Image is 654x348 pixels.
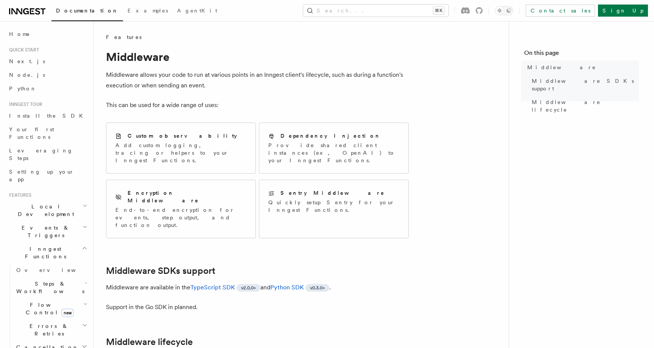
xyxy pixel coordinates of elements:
[6,203,83,218] span: Local Development
[13,301,83,316] span: Flow Control
[106,100,409,110] p: This can be used for a wide range of uses:
[6,101,42,107] span: Inngest tour
[268,199,399,214] p: Quickly setup Sentry for your Inngest Functions.
[106,266,215,276] a: Middleware SDKs support
[524,61,639,74] a: Middleware
[532,77,639,92] span: Middleware SDKs support
[280,189,385,197] h2: Sentry Middleware
[6,245,82,260] span: Inngest Functions
[13,319,89,340] button: Errors & Retries
[9,58,45,64] span: Next.js
[532,98,639,113] span: Middleware lifecycle
[13,277,89,298] button: Steps & Workflows
[106,50,409,64] h1: Middleware
[310,285,325,291] span: v0.3.0+
[106,302,409,312] p: Support in the Go SDK in planned.
[6,109,89,123] a: Install the SDK
[13,263,89,277] a: Overview
[495,6,513,15] button: Toggle dark mode
[9,72,45,78] span: Node.js
[6,224,83,239] span: Events & Triggers
[303,5,448,17] button: Search...⌘K
[9,85,37,92] span: Python
[6,200,89,221] button: Local Development
[268,141,399,164] p: Provide shared client instances (ex, OpenAI) to your Inngest Functions.
[123,2,173,20] a: Examples
[56,8,118,14] span: Documentation
[51,2,123,21] a: Documentation
[259,180,409,238] a: Sentry MiddlewareQuickly setup Sentry for your Inngest Functions.
[6,47,39,53] span: Quick start
[6,144,89,165] a: Leveraging Steps
[128,132,237,140] h2: Custom observability
[106,123,256,174] a: Custom observabilityAdd custom logging, tracing or helpers to your Inngest Functions.
[106,282,409,293] p: Middleware are available in the and .
[128,189,246,204] h2: Encryption Middleware
[6,242,89,263] button: Inngest Functions
[106,33,142,41] span: Features
[106,337,193,347] a: Middleware lifecycle
[16,267,94,273] span: Overview
[6,54,89,68] a: Next.js
[6,123,89,144] a: Your first Functions
[280,132,381,140] h2: Dependency Injection
[106,180,256,238] a: Encryption MiddlewareEnd-to-end encryption for events, step output, and function output.
[13,298,89,319] button: Flow Controlnew
[13,280,84,295] span: Steps & Workflows
[173,2,222,20] a: AgentKit
[61,309,74,317] span: new
[177,8,217,14] span: AgentKit
[433,7,444,14] kbd: ⌘K
[524,48,639,61] h4: On this page
[6,192,31,198] span: Features
[529,74,639,95] a: Middleware SDKs support
[13,322,82,337] span: Errors & Retries
[9,30,30,38] span: Home
[128,8,168,14] span: Examples
[6,27,89,41] a: Home
[106,70,409,91] p: Middleware allows your code to run at various points in an Inngest client's lifecycle, such as du...
[115,206,246,229] p: End-to-end encryption for events, step output, and function output.
[9,148,73,161] span: Leveraging Steps
[9,113,87,119] span: Install the SDK
[6,221,89,242] button: Events & Triggers
[270,284,304,291] a: Python SDK
[6,68,89,82] a: Node.js
[9,169,74,182] span: Setting up your app
[598,5,648,17] a: Sign Up
[259,123,409,174] a: Dependency InjectionProvide shared client instances (ex, OpenAI) to your Inngest Functions.
[241,285,256,291] span: v2.0.0+
[115,141,246,164] p: Add custom logging, tracing or helpers to your Inngest Functions.
[190,284,235,291] a: TypeScript SDK
[6,82,89,95] a: Python
[526,5,595,17] a: Contact sales
[527,64,596,71] span: Middleware
[529,95,639,117] a: Middleware lifecycle
[9,126,54,140] span: Your first Functions
[6,165,89,186] a: Setting up your app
